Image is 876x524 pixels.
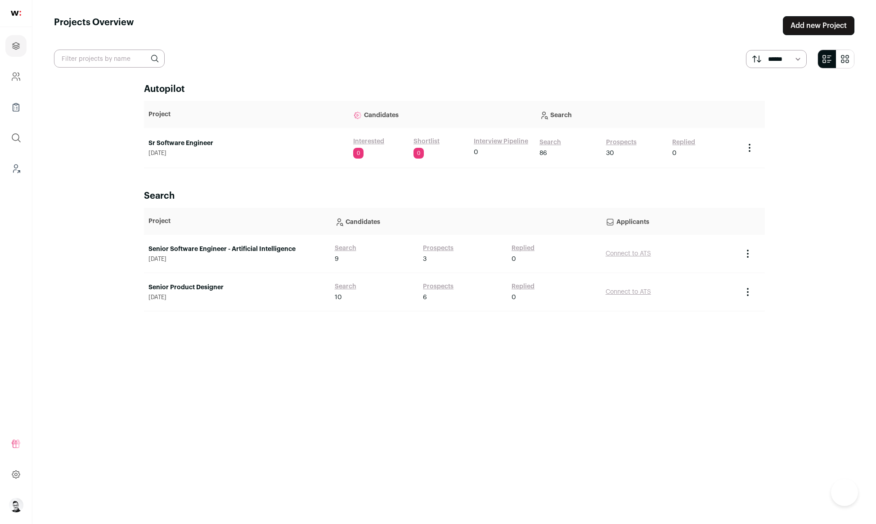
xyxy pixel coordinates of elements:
span: 10 [335,293,342,302]
span: [DATE] [148,294,326,301]
input: Filter projects by name [54,50,165,68]
a: Interested [353,137,384,146]
button: Project Actions [742,248,753,259]
a: Replied [672,138,695,147]
a: Prospects [423,282,454,291]
h1: Projects Overview [54,16,134,35]
p: Applicants [606,212,733,230]
button: Project Actions [744,142,755,153]
a: Senior Product Designer [148,283,326,292]
span: 9 [335,255,339,264]
a: Projects [5,35,27,57]
a: Search [335,282,356,291]
p: Candidates [353,105,530,123]
span: 30 [606,149,614,158]
span: 0 [672,149,677,158]
span: 0 [353,148,364,159]
a: Company and ATS Settings [5,66,27,87]
a: Leads (Backoffice) [5,158,27,179]
iframe: Toggle Customer Support [831,479,858,506]
a: Connect to ATS [606,289,651,295]
h2: Autopilot [144,83,765,96]
a: Search [335,244,356,253]
a: Shortlist [413,137,440,146]
a: Prospects [606,138,637,147]
span: 0 [512,293,516,302]
img: wellfound-shorthand-0d5821cbd27db2630d0214b213865d53afaa358527fdda9d0ea32b1df1b89c2c.svg [11,11,21,16]
a: Add new Project [783,16,854,35]
button: Project Actions [742,287,753,297]
span: 86 [539,149,547,158]
span: 0 [474,148,478,157]
a: Replied [512,244,535,253]
a: Replied [512,282,535,291]
span: [DATE] [148,150,344,157]
a: Prospects [423,244,454,253]
span: 3 [423,255,427,264]
a: Company Lists [5,96,27,118]
p: Project [148,217,326,226]
p: Candidates [335,212,597,230]
span: 6 [423,293,427,302]
a: Interview Pipeline [474,137,528,146]
button: Open dropdown [9,498,23,512]
span: 0 [413,148,424,159]
a: Search [539,138,561,147]
h2: Search [144,190,765,202]
p: Project [148,110,344,119]
a: Senior Software Engineer - Artificial Intelligence [148,245,326,254]
p: Search [539,105,735,123]
img: 13401752-medium_jpg [9,498,23,512]
span: [DATE] [148,255,326,263]
a: Sr Software Engineer [148,139,344,148]
span: 0 [512,255,516,264]
a: Connect to ATS [606,251,651,257]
